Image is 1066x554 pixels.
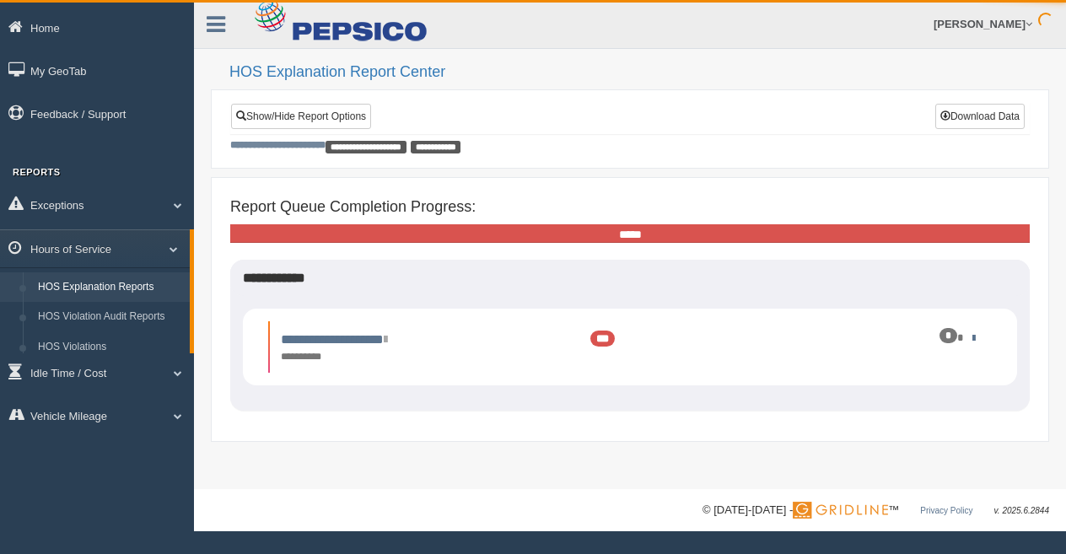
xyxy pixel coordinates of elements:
img: Gridline [793,502,888,519]
a: HOS Violation Audit Reports [30,302,190,332]
a: HOS Violations [30,332,190,363]
h4: Report Queue Completion Progress: [230,199,1030,216]
li: Expand [268,321,992,373]
div: © [DATE]-[DATE] - ™ [703,502,1049,519]
button: Download Data [935,104,1025,129]
h2: HOS Explanation Report Center [229,64,1049,81]
a: HOS Explanation Reports [30,272,190,303]
a: Privacy Policy [920,506,972,515]
span: v. 2025.6.2844 [994,506,1049,515]
a: Show/Hide Report Options [231,104,371,129]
